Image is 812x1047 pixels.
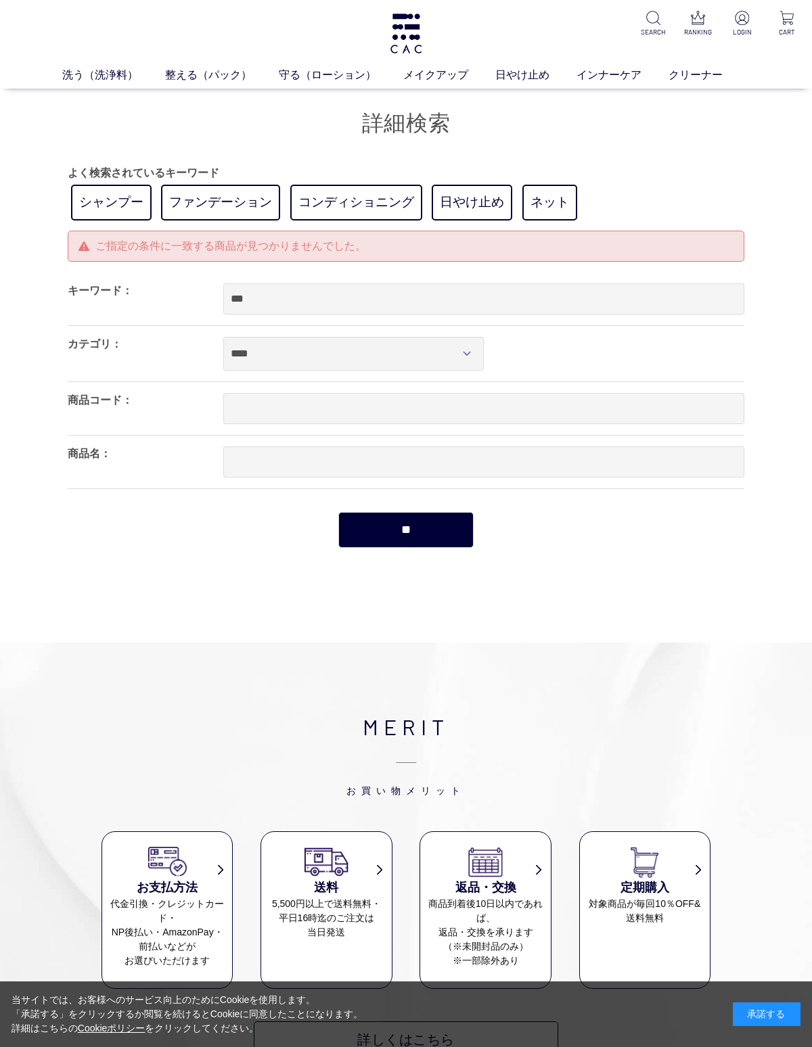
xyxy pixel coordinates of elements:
[68,285,133,296] label: キーワード：
[639,11,667,37] a: SEARCH
[68,165,744,181] p: よく検索されているキーワード
[577,67,669,83] a: インナーケア
[279,67,403,83] a: 守る（ローション）
[261,878,391,896] h3: 送料
[102,845,232,967] a: お支払方法 代金引換・クレジットカード・NP後払い・AmazonPay・前払いなどがお選びいただけます
[580,878,710,896] h3: 定期購入
[68,448,111,459] label: 商品名：
[101,710,710,797] h2: MERIT
[728,11,757,37] a: LOGIN
[403,67,495,83] a: メイクアップ
[68,109,744,138] h1: 詳細検索
[68,394,133,406] label: 商品コード：
[522,185,577,220] a: ネット
[78,1023,145,1033] a: Cookieポリシー
[165,67,279,83] a: 整える（パック）
[580,845,710,925] a: 定期購入 対象商品が毎回10％OFF&送料無料
[580,896,710,925] dd: 対象商品が毎回10％OFF& 送料無料
[71,185,152,220] a: シャンプー
[683,11,712,37] a: RANKING
[12,993,363,1036] div: 当サイトでは、お客様へのサービス向上のためにCookieを使用します。 「承諾する」をクリックするか閲覧を続けるとCookieに同意したことになります。 詳細はこちらの をクリックしてください。
[101,743,710,797] span: お買い物メリット
[728,27,757,37] p: LOGIN
[639,27,667,37] p: SEARCH
[420,878,550,896] h3: 返品・交換
[773,27,801,37] p: CART
[420,845,550,967] a: 返品・交換 商品到着後10日以内であれば、返品・交換を承ります（※未開封品のみ）※一部除外あり
[62,67,165,83] a: 洗う（洗浄料）
[683,27,712,37] p: RANKING
[733,1002,800,1026] div: 承諾する
[495,67,577,83] a: 日やけ止め
[161,185,280,220] a: ファンデーション
[68,338,122,350] label: カテゴリ：
[773,11,801,37] a: CART
[432,185,512,220] a: 日やけ止め
[669,67,750,83] a: クリーナー
[102,896,232,967] dd: 代金引換・クレジットカード・ NP後払い・AmazonPay・ 前払いなどが お選びいただけます
[261,845,391,939] a: 送料 5,500円以上で送料無料・平日16時迄のご注文は当日発送
[68,231,744,262] p: ご指定の条件に一致する商品が見つかりませんでした。
[261,896,391,939] dd: 5,500円以上で送料無料・ 平日16時迄のご注文は 当日発送
[420,896,550,967] dd: 商品到着後10日以内であれば、 返品・交換を承ります （※未開封品のみ） ※一部除外あり
[388,14,424,53] img: logo
[102,878,232,896] h3: お支払方法
[290,185,422,220] a: コンディショニング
